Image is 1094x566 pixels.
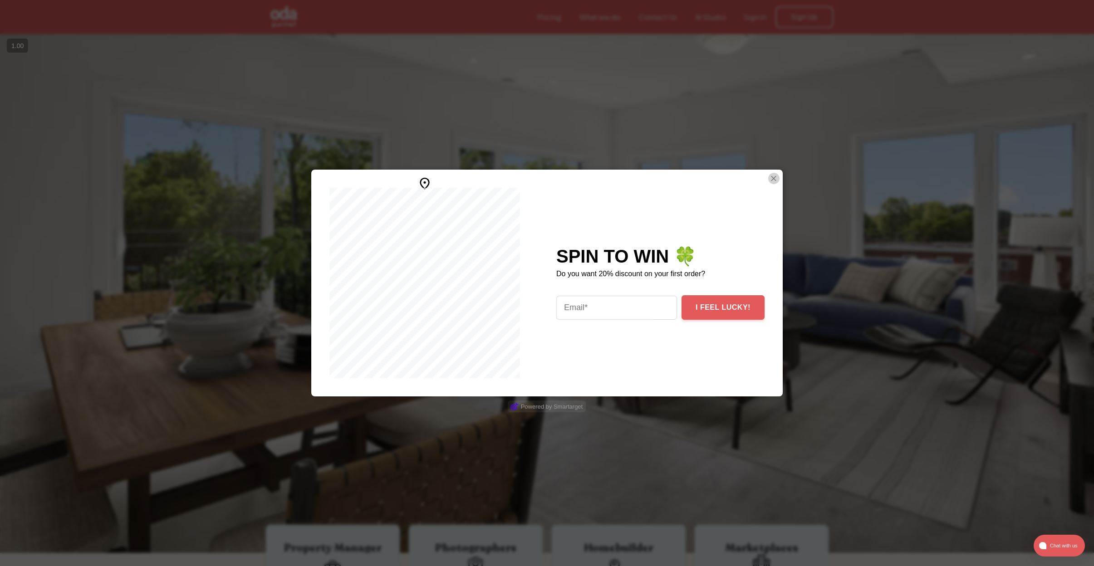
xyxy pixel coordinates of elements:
p: Do you want 20% discount on your first order? [556,269,765,279]
img: Close Button Icon [769,173,778,184]
button: Close Smartarget Popup [768,173,780,184]
button: I FEEL LUCKY! [682,295,765,320]
span: Chat with us [1046,541,1079,551]
img: svg+xml;charset=utf-8,%0A%3Csvg%20xmlns%3D%22http%3A%2F%2Fwww.w3.org%2F2000%2Fsvg%22%20height%3D%... [417,176,432,191]
div: SPIN TO WIN 🍀 [556,246,765,266]
button: atlas-launcher [1034,535,1085,556]
input: Email* [556,296,677,320]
